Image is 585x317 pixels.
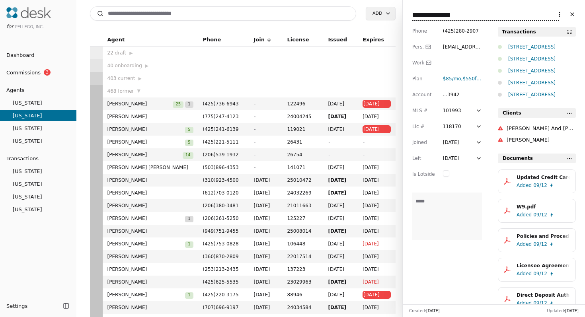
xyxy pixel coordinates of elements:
span: [DATE] [254,189,278,197]
span: [DATE] [363,113,390,121]
button: 1 [185,214,193,222]
span: [DATE] [363,163,390,171]
span: Documents [503,154,533,162]
span: [DATE] [328,113,353,121]
span: [DATE] [254,176,278,184]
span: [PERSON_NAME] [107,214,185,222]
span: [PERSON_NAME] [107,176,193,184]
span: Phone [203,35,221,44]
span: 1 [185,216,193,222]
span: [PERSON_NAME] [107,189,193,197]
button: Add [366,7,395,20]
span: [DATE] [363,303,390,311]
span: [DATE] [363,189,390,197]
span: ( 206 ) 380 - 3481 [203,203,239,208]
span: 5 [185,127,193,133]
span: ( 707 ) 696 - 9197 [203,305,239,310]
span: [PERSON_NAME] [107,253,193,261]
span: [PERSON_NAME] [107,125,185,133]
div: Plan [412,75,435,83]
div: ...3942 [443,91,460,99]
span: ▶ [145,62,148,70]
span: [PERSON_NAME] [107,138,185,146]
div: [DATE] [443,154,459,162]
span: Added [517,299,532,307]
span: ( 775 ) 247 - 4123 [203,114,239,119]
div: Joined [412,138,435,146]
span: 137223 [287,265,319,273]
span: Issued [328,35,347,44]
span: [DATE] [363,176,390,184]
span: ( 360 ) 870 - 2809 [203,254,239,259]
span: Agent [107,35,125,44]
button: Updated Credit Card Authorization.pdfAdded09/12 [498,169,576,193]
button: 25 [173,100,183,108]
div: [DATE] [443,138,459,146]
span: [DATE] [254,303,278,311]
span: Added [517,240,532,248]
span: [DATE] [254,278,278,286]
span: License [287,35,309,44]
span: 22017514 [287,253,319,261]
span: [DATE] [254,265,278,273]
span: Pellego, Inc. [15,25,44,29]
span: [DATE] [328,227,353,235]
div: - [443,59,457,67]
span: [DATE] [328,214,353,222]
div: [STREET_ADDRESS] [508,43,576,51]
button: Licensee Agreement.pdfAdded09/12 [498,258,576,282]
span: 1 [185,101,193,108]
div: Updated Credit Card Authorization.pdf [517,173,570,181]
span: 21011663 [287,202,319,210]
div: Licensee Agreement.pdf [517,262,570,270]
div: Left [412,154,435,162]
div: Lic # [412,123,435,130]
span: ( 503 ) 896 - 4353 [203,165,239,170]
span: 09/12 [533,240,547,248]
div: [STREET_ADDRESS] [508,79,576,87]
span: 26431 [287,138,319,146]
span: [DATE] [426,309,440,313]
span: ( 425 ) 241 - 6139 [203,126,239,132]
span: 468 former [107,87,134,95]
span: - [363,139,364,145]
span: Clients [503,109,521,117]
span: 24032269 [287,189,319,197]
span: - [254,165,255,170]
div: Phone [412,27,435,35]
span: [PERSON_NAME] [107,227,193,235]
span: 122496 [287,100,319,108]
div: Transactions [502,28,536,36]
span: - [254,126,255,132]
span: Expires [363,35,384,44]
button: 5 [185,138,193,146]
span: [DATE] [363,214,390,222]
span: 25 [173,101,183,108]
span: [DATE] [363,100,390,108]
span: [DATE] [363,265,390,273]
span: 1 [185,292,193,299]
span: [DATE] [363,202,390,210]
div: Direct Deposit Authorization.pdf [517,291,570,299]
span: 119021 [287,125,319,133]
span: Added [517,211,532,219]
span: ( 425 ) 221 - 5111 [203,139,239,145]
span: 25010472 [287,176,319,184]
span: 09/12 [533,211,547,219]
span: Added [517,270,532,278]
span: [PERSON_NAME] [107,151,183,159]
span: [PERSON_NAME] [107,265,193,273]
span: - [328,139,330,145]
span: 24004245 [287,113,319,121]
span: Join [254,35,265,44]
span: Settings [6,302,27,310]
span: ( 949 ) 751 - 9455 [203,228,239,234]
div: Is Lotside [412,170,435,178]
div: Pers. [412,43,435,51]
span: 25008014 [287,227,319,235]
span: ( 425 ) 625 - 5535 [203,279,239,285]
span: [PERSON_NAME] [107,240,185,248]
span: [DATE] [363,253,390,261]
span: 88946 [287,291,319,299]
span: [DATE] [363,278,390,286]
